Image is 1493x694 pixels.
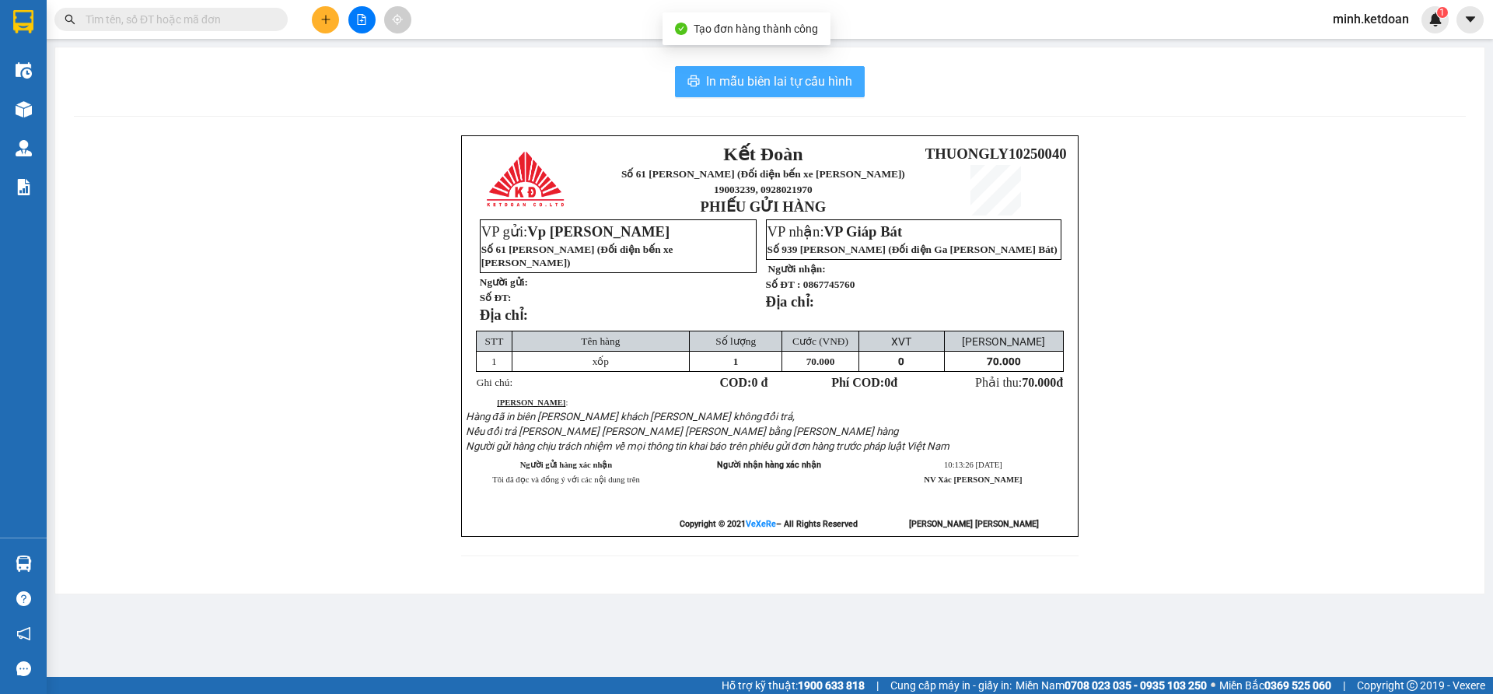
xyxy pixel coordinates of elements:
[477,377,512,388] span: Ghi chú:
[746,519,776,529] a: VeXeRe
[16,179,32,195] img: solution-icon
[924,475,1023,484] strong: NV Xác [PERSON_NAME]
[1264,679,1331,692] strong: 0369 525 060
[16,591,31,606] span: question-circle
[675,66,865,97] button: printerIn mẫu biên lai tự cấu hình
[497,398,568,407] span: :
[945,331,1064,352] td: [PERSON_NAME]
[581,335,620,347] span: Tên hàng
[1065,679,1207,692] strong: 0708 023 035 - 0935 103 250
[701,198,827,215] strong: PHIẾU GỬI HÀNG
[714,184,813,195] span: 19003239, 0928021970
[687,75,700,89] span: printer
[312,6,339,33] button: plus
[680,519,858,529] strong: Copyright © 2021 – All Rights Reserved
[384,6,411,33] button: aim
[909,519,1039,529] strong: [PERSON_NAME] [PERSON_NAME]
[320,14,331,25] span: plus
[925,145,1067,162] span: THUONGLY10250040
[766,293,814,310] strong: Địa chỉ:
[593,356,609,367] span: xốp
[876,677,879,694] span: |
[751,376,767,389] span: 0 đ
[480,276,528,288] strong: Người gửi:
[715,335,756,347] span: Số lượng
[466,426,897,437] span: Nếu đổi trả [PERSON_NAME] [PERSON_NAME] [PERSON_NAME] bằng [PERSON_NAME] hàng
[767,223,903,240] span: VP nhận:
[1219,677,1331,694] span: Miền Bắc
[356,14,367,25] span: file-add
[722,677,865,694] span: Hỗ trợ kỹ thuật:
[480,292,512,303] strong: Số ĐT:
[466,440,949,452] span: Người gửi hàng chịu trách nhiệm về mọi thông tin khai báo trên phiếu gửi đơn hàng trước pháp luật...
[1343,677,1345,694] span: |
[798,679,865,692] strong: 1900 633 818
[621,168,905,180] span: Số 61 [PERSON_NAME] (Đối diện bến xe [PERSON_NAME])
[1407,680,1418,691] span: copyright
[987,356,1021,367] span: 70.000
[675,23,687,35] span: check-circle
[1463,12,1477,26] span: caret-down
[485,335,504,347] span: STT
[13,10,33,33] img: logo-vxr
[520,461,613,469] strong: Người gửi hàng xác nhận
[480,307,528,323] strong: Địa chỉ:
[890,677,1012,694] span: Cung cấp máy in - giấy in:
[975,376,1063,389] span: Phải thu:
[492,475,640,484] span: Tôi đã đọc và đồng ý với các nội dung trên
[766,279,801,290] strong: Số ĐT :
[16,556,32,572] img: warehouse-icon
[466,411,795,422] span: Hàng đã in biên [PERSON_NAME] khách [PERSON_NAME] không đổi trả,
[792,335,848,347] span: Cước (VNĐ)
[348,6,376,33] button: file-add
[481,244,673,268] span: Số 61 [PERSON_NAME] (Đối diện bến xe [PERSON_NAME])
[86,11,269,28] input: Tìm tên, số ĐT hoặc mã đơn
[824,223,903,240] span: VP Giáp Bát
[944,461,1002,469] span: 10:13:26 [DATE]
[1211,682,1215,689] span: ⚪️
[392,14,403,25] span: aim
[16,62,32,79] img: warehouse-icon
[694,23,818,35] span: Tạo đơn hàng thành công
[768,263,826,275] strong: Người nhận:
[491,356,497,367] span: 1
[803,279,855,290] span: 0867745760
[1016,677,1207,694] span: Miền Nam
[723,144,802,164] span: Kết Đoàn
[767,244,1058,255] span: Số 939 [PERSON_NAME] (Đối diện Ga [PERSON_NAME] Bát)
[831,376,897,389] strong: Phí COD: đ
[16,626,31,641] span: notification
[706,72,852,91] span: In mẫu biên lai tự cấu hình
[16,661,31,676] span: message
[527,223,670,240] span: Vp [PERSON_NAME]
[1428,12,1442,26] img: icon-new-feature
[1437,7,1448,18] sup: 1
[720,376,768,389] strong: COD:
[1022,376,1056,389] span: 70.000
[1056,376,1063,389] span: đ
[733,356,739,367] span: 1
[1439,7,1445,18] span: 1
[1456,6,1484,33] button: caret-down
[806,356,835,367] span: 70.000
[717,460,821,470] span: Người nhận hàng xác nhận
[16,101,32,117] img: warehouse-icon
[497,398,565,407] strong: [PERSON_NAME]
[884,376,890,389] span: 0
[65,14,75,25] span: search
[858,331,944,352] td: XVT
[1320,9,1421,29] span: minh.ketdoan
[487,152,567,208] img: logo
[16,140,32,156] img: warehouse-icon
[898,356,904,367] span: 0
[481,223,670,240] span: VP gửi:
